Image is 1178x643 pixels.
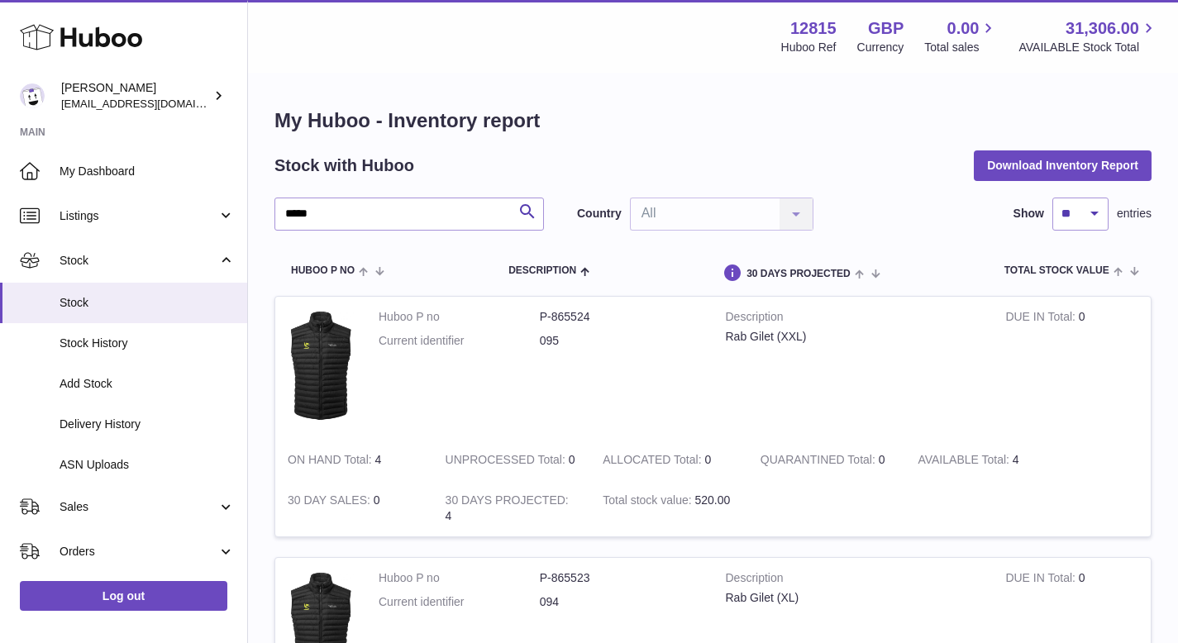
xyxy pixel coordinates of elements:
[868,17,904,40] strong: GBP
[20,83,45,108] img: shophawksclub@gmail.com
[603,493,694,511] strong: Total stock value
[746,269,851,279] span: 30 DAYS PROJECTED
[288,453,375,470] strong: ON HAND Total
[761,453,879,470] strong: QUARANTINED Total
[60,544,217,560] span: Orders
[60,164,235,179] span: My Dashboard
[924,40,998,55] span: Total sales
[781,40,837,55] div: Huboo Ref
[275,440,433,480] td: 4
[974,150,1152,180] button: Download Inventory Report
[288,493,374,511] strong: 30 DAY SALES
[918,453,1012,470] strong: AVAILABLE Total
[288,309,354,423] img: product image
[379,594,540,610] dt: Current identifier
[540,333,701,349] dd: 095
[446,493,569,511] strong: 30 DAYS PROJECTED
[446,453,569,470] strong: UNPROCESSED Total
[61,80,210,112] div: [PERSON_NAME]
[60,376,235,392] span: Add Stock
[274,155,414,177] h2: Stock with Huboo
[60,499,217,515] span: Sales
[433,480,591,536] td: 4
[603,453,704,470] strong: ALLOCATED Total
[379,309,540,325] dt: Huboo P no
[590,440,748,480] td: 0
[879,453,885,466] span: 0
[1004,265,1109,276] span: Total stock value
[1066,17,1139,40] span: 31,306.00
[60,208,217,224] span: Listings
[540,594,701,610] dd: 094
[1005,571,1078,588] strong: DUE IN Total
[379,333,540,349] dt: Current identifier
[726,590,981,606] div: Rab Gilet (XL)
[726,329,981,345] div: Rab Gilet (XXL)
[433,440,591,480] td: 0
[61,97,243,110] span: [EMAIL_ADDRESS][DOMAIN_NAME]
[726,309,981,329] strong: Description
[20,581,227,611] a: Log out
[60,295,235,311] span: Stock
[508,265,576,276] span: Description
[1018,17,1158,55] a: 31,306.00 AVAILABLE Stock Total
[60,417,235,432] span: Delivery History
[291,265,355,276] span: Huboo P no
[993,297,1151,440] td: 0
[726,570,981,590] strong: Description
[577,206,622,221] label: Country
[60,336,235,351] span: Stock History
[857,40,904,55] div: Currency
[60,457,235,473] span: ASN Uploads
[540,570,701,586] dd: P-865523
[1117,206,1152,221] span: entries
[905,440,1063,480] td: 4
[947,17,980,40] span: 0.00
[1013,206,1044,221] label: Show
[924,17,998,55] a: 0.00 Total sales
[274,107,1152,134] h1: My Huboo - Inventory report
[1018,40,1158,55] span: AVAILABLE Stock Total
[60,253,217,269] span: Stock
[275,480,433,536] td: 0
[695,493,731,507] span: 520.00
[790,17,837,40] strong: 12815
[540,309,701,325] dd: P-865524
[1005,310,1078,327] strong: DUE IN Total
[379,570,540,586] dt: Huboo P no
